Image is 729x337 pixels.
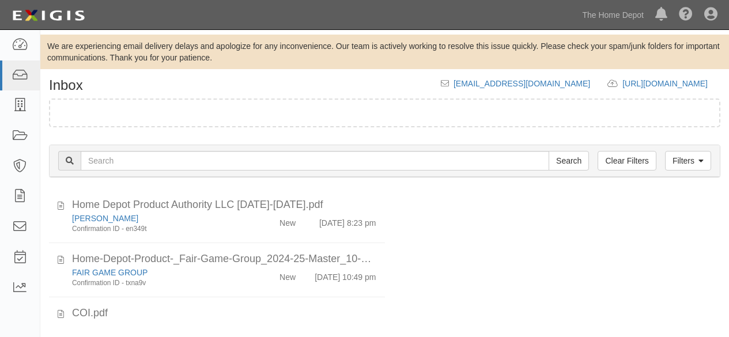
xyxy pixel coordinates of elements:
[598,151,656,171] a: Clear Filters
[81,151,549,171] input: Search
[549,151,589,171] input: Search
[279,213,296,229] div: New
[49,78,83,93] h1: Inbox
[72,306,376,321] div: COI.pdf
[72,213,242,224] div: BARRETTE
[72,268,148,277] a: FAIR GAME GROUP
[315,267,376,283] div: [DATE] 10:49 pm
[72,252,376,267] div: Home-Depot-Product-_Fair-Game-Group_2024-25-Master_10-1-2024_586768492_1.pdf
[9,5,88,26] img: logo-5460c22ac91f19d4615b14bd174203de0afe785f0fc80cf4dbbc73dc1793850b.png
[72,198,376,213] div: Home Depot Product Authority LLC 2025-2026.pdf
[72,224,242,234] div: Confirmation ID - en349t
[72,214,138,223] a: [PERSON_NAME]
[72,267,242,278] div: FAIR GAME GROUP
[622,79,720,88] a: [URL][DOMAIN_NAME]
[679,8,693,22] i: Help Center - Complianz
[319,213,376,229] div: [DATE] 8:23 pm
[40,40,729,63] div: We are experiencing email delivery delays and apologize for any inconvenience. Our team is active...
[72,278,242,288] div: Confirmation ID - txna9v
[576,3,649,26] a: The Home Depot
[454,79,590,88] a: [EMAIL_ADDRESS][DOMAIN_NAME]
[279,267,296,283] div: New
[665,151,711,171] a: Filters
